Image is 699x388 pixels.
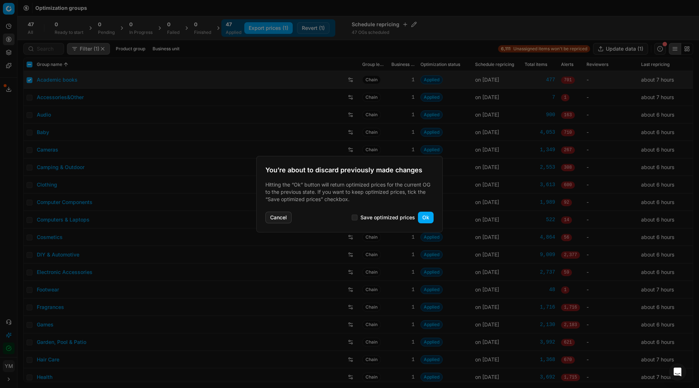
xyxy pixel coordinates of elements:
[352,215,358,220] input: Save optimized prices
[265,212,292,223] button: Cancel
[265,181,434,203] p: Hitting the “Ok” button will return optimized prices for the current OG to the previous state. If...
[360,215,415,220] label: Save optimized prices
[418,212,434,223] button: Ok
[265,165,434,175] h2: You’re about to discard previously made changes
